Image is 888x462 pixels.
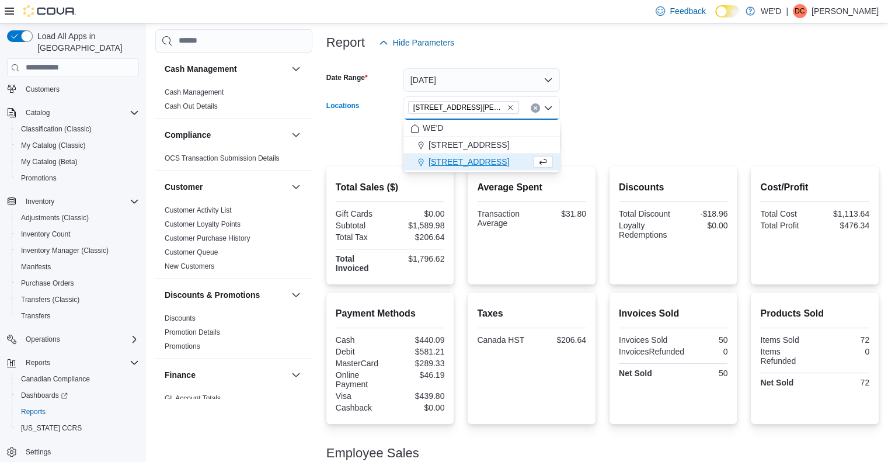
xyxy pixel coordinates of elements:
p: [PERSON_NAME] [812,4,879,18]
a: Promotions [165,342,200,350]
div: Subtotal [336,221,388,230]
a: My Catalog (Classic) [16,138,90,152]
span: Customers [26,85,60,94]
button: Cash Management [165,63,287,75]
span: Classification (Classic) [16,122,139,136]
span: Cash Management [165,88,224,97]
button: Catalog [2,105,144,121]
span: My Catalog (Beta) [21,157,78,166]
p: WE'D [761,4,781,18]
a: Classification (Classic) [16,122,96,136]
div: Total Profit [760,221,812,230]
span: Operations [21,332,139,346]
div: -$18.96 [675,209,727,218]
span: Reports [26,358,50,367]
button: Finance [165,369,287,381]
h3: Finance [165,369,196,381]
h2: Taxes [477,307,586,321]
a: Transfers [16,309,55,323]
span: My Catalog (Beta) [16,155,139,169]
button: Classification (Classic) [12,121,144,137]
div: Visa [336,391,388,401]
button: Compliance [165,129,287,141]
button: Reports [21,356,55,370]
span: Canadian Compliance [16,372,139,386]
div: $0.00 [392,403,444,412]
button: Promotions [12,170,144,186]
span: My Catalog (Classic) [21,141,86,150]
div: 50 [675,369,727,378]
a: Customer Loyalty Points [165,220,241,228]
div: $1,796.62 [392,254,444,263]
div: Online Payment [336,370,388,389]
button: My Catalog (Beta) [12,154,144,170]
span: Catalog [21,106,139,120]
div: MasterCard [336,359,388,368]
span: Load All Apps in [GEOGRAPHIC_DATA] [33,30,139,54]
strong: Net Sold [760,378,793,387]
div: 50 [675,335,727,345]
span: Customer Activity List [165,206,232,215]
button: Manifests [12,259,144,275]
div: $1,589.98 [392,221,444,230]
label: Locations [326,101,360,110]
h2: Average Spent [477,180,586,194]
h2: Invoices Sold [619,307,728,321]
button: Inventory Manager (Classic) [12,242,144,259]
span: Operations [26,335,60,344]
span: Adjustments (Classic) [21,213,89,223]
div: $1,113.64 [817,209,869,218]
span: Customer Purchase History [165,234,250,243]
button: WE'D [403,120,560,137]
button: Reports [12,404,144,420]
button: Transfers [12,308,144,324]
span: Inventory Manager (Classic) [16,244,139,258]
span: [STREET_ADDRESS][PERSON_NAME] [413,102,504,113]
span: My Catalog (Classic) [16,138,139,152]
span: DC [795,4,805,18]
button: [STREET_ADDRESS] [403,137,560,154]
button: Operations [21,332,65,346]
button: Close list of options [544,103,553,113]
button: Discounts & Promotions [165,289,287,301]
button: Remove 205 Quigley Rd #5 from selection in this group [507,104,514,111]
span: Reports [16,405,139,419]
div: $31.80 [534,209,586,218]
a: Discounts [165,314,196,322]
h3: Cash Management [165,63,237,75]
span: GL Account Totals [165,394,221,403]
button: Transfers (Classic) [12,291,144,308]
span: Dashboards [16,388,139,402]
h2: Cost/Profit [760,180,869,194]
button: Discounts & Promotions [289,288,303,302]
a: Customers [21,82,64,96]
p: | [786,4,788,18]
span: Washington CCRS [16,421,139,435]
h3: Customer [165,181,203,193]
div: Cash Management [155,85,312,118]
span: New Customers [165,262,214,271]
div: 72 [817,335,869,345]
div: $206.64 [392,232,444,242]
button: Finance [289,368,303,382]
a: My Catalog (Beta) [16,155,82,169]
span: Inventory [26,197,54,206]
a: Manifests [16,260,55,274]
h3: Report [326,36,365,50]
span: Inventory Count [21,230,71,239]
button: [DATE] [403,68,560,92]
a: Canadian Compliance [16,372,95,386]
button: Customer [289,180,303,194]
button: Catalog [21,106,54,120]
button: Cash Management [289,62,303,76]
button: Reports [2,355,144,371]
div: $0.00 [675,221,727,230]
a: Inventory Manager (Classic) [16,244,113,258]
a: Dashboards [12,387,144,404]
span: Promotions [21,173,57,183]
button: Operations [2,331,144,348]
div: $476.34 [817,221,869,230]
div: Customer [155,203,312,278]
h3: Discounts & Promotions [165,289,260,301]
